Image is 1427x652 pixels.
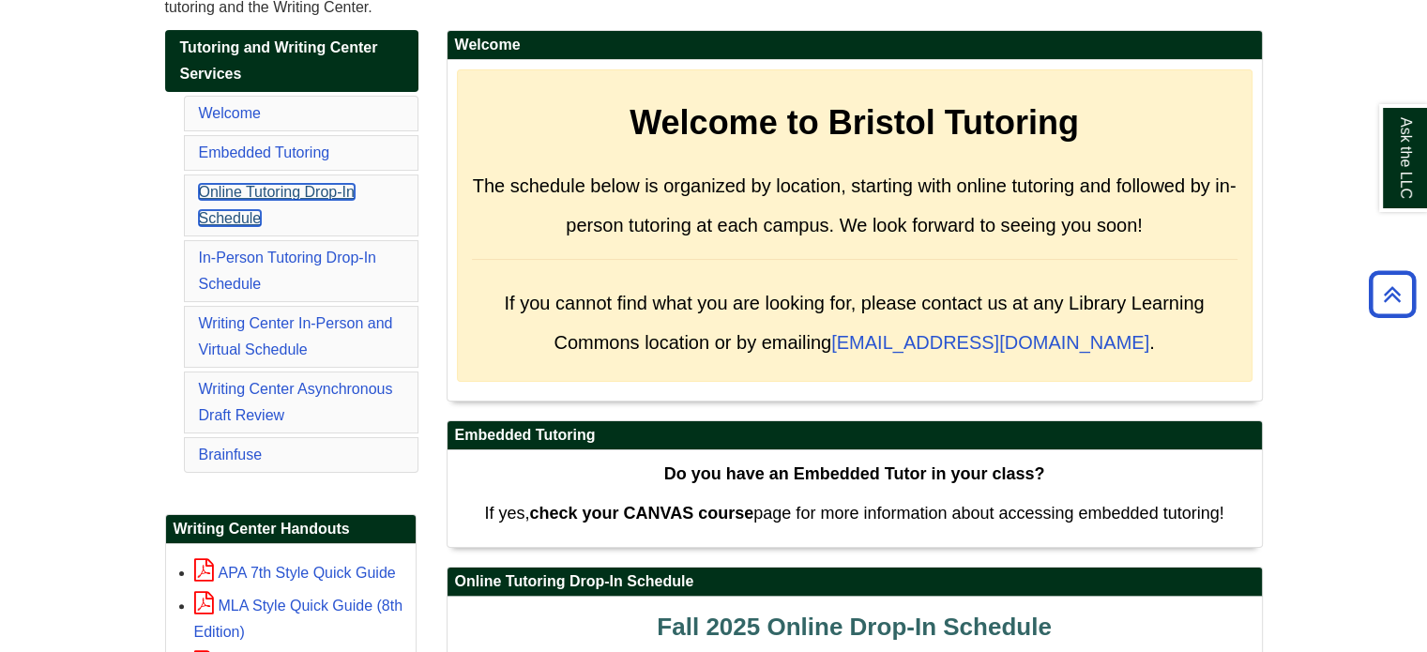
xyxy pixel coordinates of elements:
h2: Online Tutoring Drop-In Schedule [448,568,1262,597]
a: Tutoring and Writing Center Services [165,30,418,92]
span: If you cannot find what you are looking for, please contact us at any Library Learning Commons lo... [504,293,1204,353]
a: Writing Center Asynchronous Draft Review [199,381,393,423]
a: Back to Top [1362,281,1422,307]
strong: Welcome to Bristol Tutoring [630,103,1079,142]
a: [EMAIL_ADDRESS][DOMAIN_NAME] [831,332,1149,353]
span: If yes, page for more information about accessing embedded tutoring! [484,504,1223,523]
h2: Welcome [448,31,1262,60]
a: Writing Center In-Person and Virtual Schedule [199,315,393,357]
a: In-Person Tutoring Drop-In Schedule [199,250,376,292]
strong: Do you have an Embedded Tutor in your class? [664,464,1045,483]
h2: Embedded Tutoring [448,421,1262,450]
h2: Writing Center Handouts [166,515,416,544]
span: Tutoring and Writing Center Services [180,39,378,82]
a: Embedded Tutoring [199,144,330,160]
a: Online Tutoring Drop-In Schedule [199,184,355,226]
span: Fall 2025 Online Drop-In Schedule [657,613,1051,641]
strong: check your CANVAS course [529,504,753,523]
a: Brainfuse [199,447,263,462]
a: APA 7th Style Quick Guide [194,565,396,581]
a: Welcome [199,105,261,121]
span: The schedule below is organized by location, starting with online tutoring and followed by in-per... [473,175,1237,235]
a: MLA Style Quick Guide (8th Edition) [194,598,403,640]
